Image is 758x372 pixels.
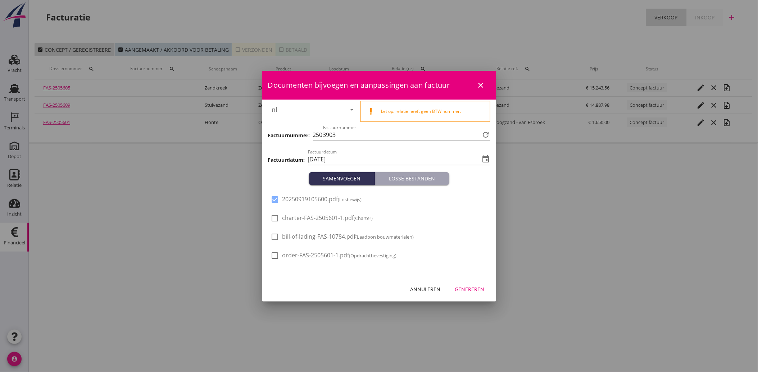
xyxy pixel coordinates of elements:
[348,105,356,114] i: arrow_drop_down
[378,175,446,182] div: Losse bestanden
[482,155,490,164] i: event
[375,172,449,185] button: Losse bestanden
[268,156,305,164] h3: Factuurdatum:
[268,132,310,139] h3: Factuurnummer:
[312,175,372,182] div: Samenvoegen
[405,283,446,296] button: Annuleren
[381,108,484,115] div: Let op: relatie heeft geen BTW nummer.
[410,285,441,293] div: Annuleren
[308,153,480,165] input: Factuurdatum
[313,130,323,139] span: 250
[323,129,480,141] input: Factuurnummer
[282,252,397,259] span: order-FAS-2505601-1.pdf
[272,106,277,113] div: nl
[354,215,373,221] small: (Charter)
[338,196,362,203] small: (Losbewijs)
[367,107,375,116] i: priority_high
[449,283,490,296] button: Genereren
[309,172,375,185] button: Samenvoegen
[282,233,414,240] span: bill-of-lading-FAS-10784.pdf
[282,214,373,222] span: charter-FAS-2505601-1.pdf
[356,234,414,240] small: (Laadbon bouwmaterialen)
[349,252,397,259] small: (Opdrachtbevestiging)
[455,285,485,293] div: Genereren
[477,81,485,89] i: close
[262,71,496,100] div: Documenten bijvoegen en aanpassingen aan factuur
[482,130,490,139] i: refresh
[282,196,362,203] span: 20250919105600.pdf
